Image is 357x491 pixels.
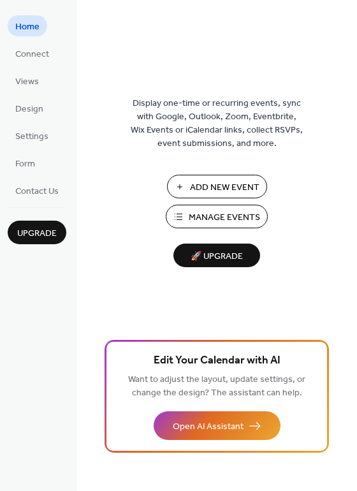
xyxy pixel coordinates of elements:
[166,205,268,228] button: Manage Events
[173,420,244,434] span: Open AI Assistant
[8,180,66,201] a: Contact Us
[15,48,49,61] span: Connect
[190,181,259,194] span: Add New Event
[128,371,305,402] span: Want to adjust the layout, update settings, or change the design? The assistant can help.
[15,20,40,34] span: Home
[167,175,267,198] button: Add New Event
[8,221,66,244] button: Upgrade
[15,130,48,143] span: Settings
[8,43,57,64] a: Connect
[8,125,56,146] a: Settings
[15,75,39,89] span: Views
[15,158,35,171] span: Form
[8,152,43,173] a: Form
[17,227,57,240] span: Upgrade
[8,15,47,36] a: Home
[154,352,280,370] span: Edit Your Calendar with AI
[8,98,51,119] a: Design
[8,70,47,91] a: Views
[181,248,252,265] span: 🚀 Upgrade
[15,185,59,198] span: Contact Us
[15,103,43,116] span: Design
[154,411,280,440] button: Open AI Assistant
[173,244,260,267] button: 🚀 Upgrade
[189,211,260,224] span: Manage Events
[131,97,303,150] span: Display one-time or recurring events, sync with Google, Outlook, Zoom, Eventbrite, Wix Events or ...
